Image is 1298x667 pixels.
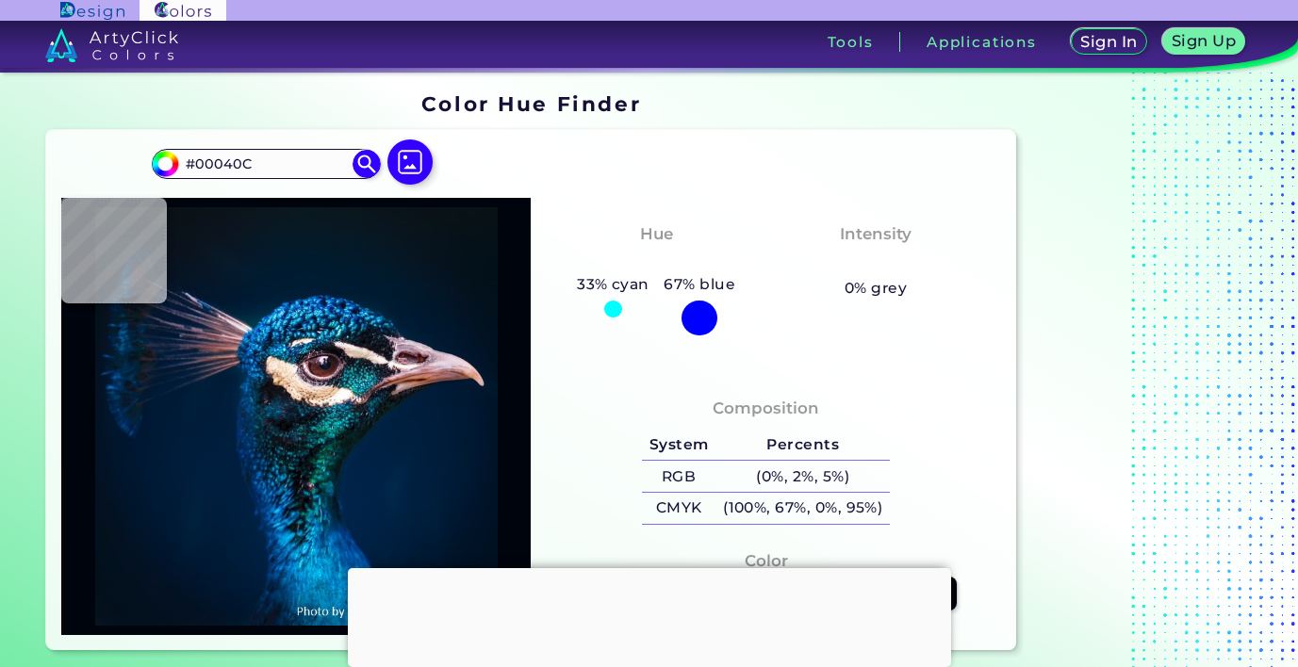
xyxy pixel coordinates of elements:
h5: 0% grey [845,276,907,301]
h5: (0%, 2%, 5%) [715,461,890,492]
h5: Percents [715,430,890,461]
h5: CMYK [642,493,715,524]
h4: Hue [640,220,673,248]
h5: System [642,430,715,461]
a: Sign In [1071,28,1148,55]
img: img_pavlin.jpg [71,207,521,626]
h3: Tealish Blue [595,251,718,273]
h3: Vibrant [835,251,917,273]
h4: Intensity [840,220,912,248]
h5: 33% cyan [569,272,656,297]
iframe: Advertisement [1024,86,1259,658]
img: logo_artyclick_colors_white.svg [45,28,178,62]
img: ArtyClick Design logo [60,2,123,20]
h1: Color Hue Finder [421,89,641,118]
h4: Color [745,547,788,575]
h5: RGB [642,461,715,492]
input: type color.. [178,151,353,176]
a: Sign Up [1162,28,1245,55]
h5: Sign In [1080,34,1137,49]
h5: 67% blue [657,272,743,297]
img: icon search [353,150,381,178]
h3: Applications [927,35,1037,49]
iframe: Advertisement [348,568,951,662]
h4: Composition [713,395,819,422]
img: icon picture [387,139,433,185]
h3: Tools [828,35,874,49]
h5: (100%, 67%, 0%, 95%) [715,493,890,524]
h5: Sign Up [1172,33,1236,48]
